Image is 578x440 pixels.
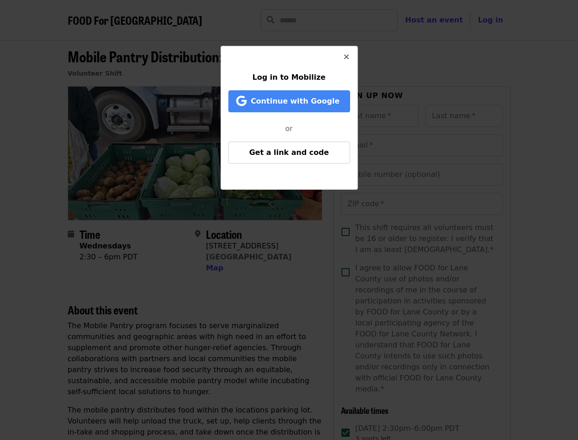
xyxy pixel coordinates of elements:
[344,53,349,61] i: times icon
[228,142,350,164] button: Get a link and code
[251,97,340,105] span: Continue with Google
[236,94,247,108] i: google icon
[285,124,292,133] span: or
[253,73,326,82] span: Log in to Mobilize
[249,148,329,157] span: Get a link and code
[335,46,357,68] button: Close
[228,90,350,112] button: Continue with Google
